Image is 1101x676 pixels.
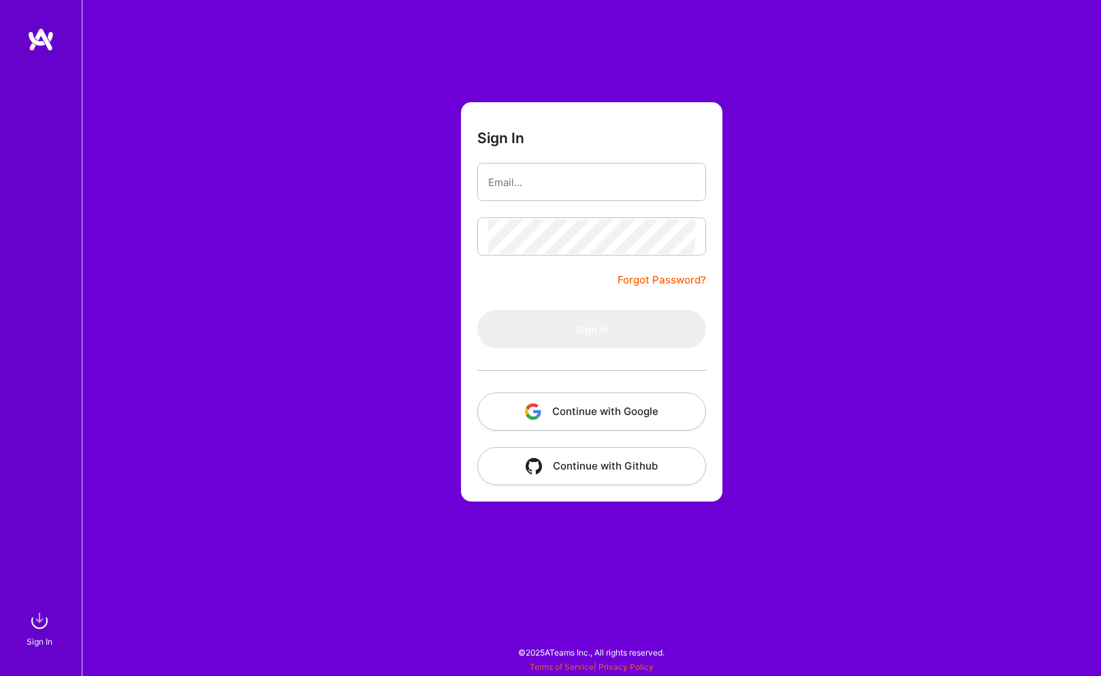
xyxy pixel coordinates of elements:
[526,458,542,474] img: icon
[530,662,594,672] a: Terms of Service
[27,27,54,52] img: logo
[599,662,654,672] a: Privacy Policy
[26,607,53,634] img: sign in
[27,634,52,649] div: Sign In
[525,403,541,420] img: icon
[477,310,706,348] button: Sign In
[488,165,695,200] input: Email...
[477,447,706,485] button: Continue with Github
[618,272,706,288] a: Forgot Password?
[530,662,654,672] span: |
[477,393,706,431] button: Continue with Google
[477,129,524,147] h3: Sign In
[29,607,53,649] a: sign inSign In
[82,635,1101,669] div: © 2025 ATeams Inc., All rights reserved.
